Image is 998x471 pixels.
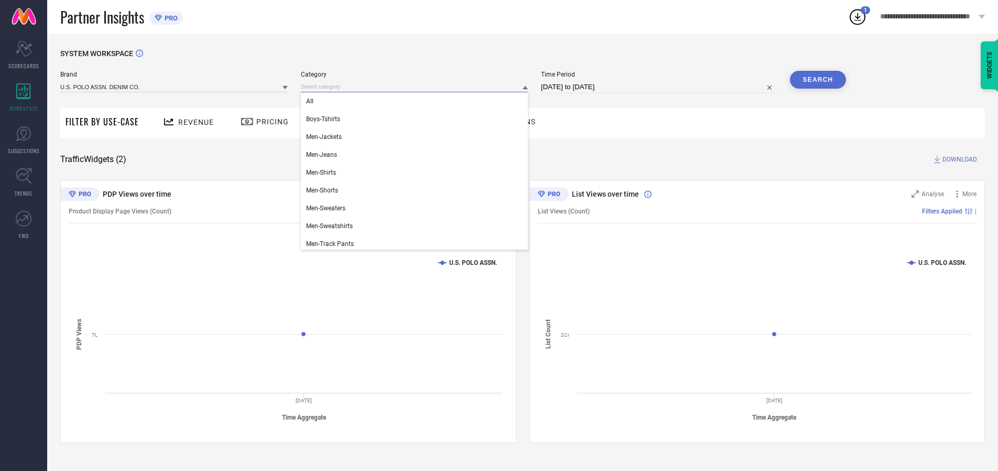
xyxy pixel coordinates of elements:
span: | [975,208,977,215]
span: PRO [162,14,178,22]
span: Men-Sweaters [306,205,345,212]
span: Category [301,71,528,78]
span: Time Period [541,71,777,78]
div: Men-Sweatshirts [301,217,528,235]
span: TRENDS [15,189,32,197]
span: Boys-Tshirts [306,115,340,123]
span: Men-Jeans [306,151,337,158]
span: Traffic Widgets ( 2 ) [60,154,126,165]
div: Men-Jeans [301,146,528,164]
span: FWD [19,232,29,240]
span: WORKSPACE [9,104,38,112]
span: Men-Shorts [306,187,338,194]
span: All [306,98,313,105]
div: Men-Sweaters [301,199,528,217]
div: All [301,92,528,110]
span: Partner Insights [60,6,144,28]
span: Analyse [921,190,944,198]
span: List Views over time [572,190,639,198]
text: 7L [92,332,98,338]
span: Brand [60,71,288,78]
tspan: Time Aggregate [282,414,327,421]
input: Select category [301,81,528,92]
text: 2Cr [561,332,570,338]
button: Search [790,71,847,89]
tspan: Time Aggregate [752,414,797,421]
span: Filter By Use-Case [66,115,139,128]
span: SYSTEM WORKSPACE [60,49,133,58]
div: Premium [60,187,99,203]
span: 1 [864,7,867,14]
span: List Views (Count) [538,208,590,215]
span: More [962,190,977,198]
text: [DATE] [296,398,312,403]
span: Men-Jackets [306,133,342,141]
tspan: List Count [545,319,552,349]
span: PDP Views over time [103,190,171,198]
div: Premium [529,187,568,203]
span: SUGGESTIONS [8,147,40,155]
span: Revenue [178,118,214,126]
text: [DATE] [766,398,783,403]
tspan: PDP Views [75,319,83,350]
span: Men-Sweatshirts [306,222,353,230]
span: Product Display Page Views (Count) [69,208,171,215]
div: Men-Shirts [301,164,528,181]
span: SCORECARDS [8,62,39,70]
div: Boys-Tshirts [301,110,528,128]
span: Pricing [256,117,289,126]
span: Men-Track Pants [306,240,354,248]
svg: Zoom [912,190,919,198]
span: DOWNLOAD [942,154,977,165]
div: Men-Jackets [301,128,528,146]
span: Filters Applied [922,208,962,215]
div: Men-Shorts [301,181,528,199]
div: Men-Track Pants [301,235,528,253]
span: Men-Shirts [306,169,336,176]
input: Select time period [541,81,777,93]
text: U.S. POLO ASSN. [449,259,497,266]
text: U.S. POLO ASSN. [918,259,966,266]
div: Open download list [848,7,867,26]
